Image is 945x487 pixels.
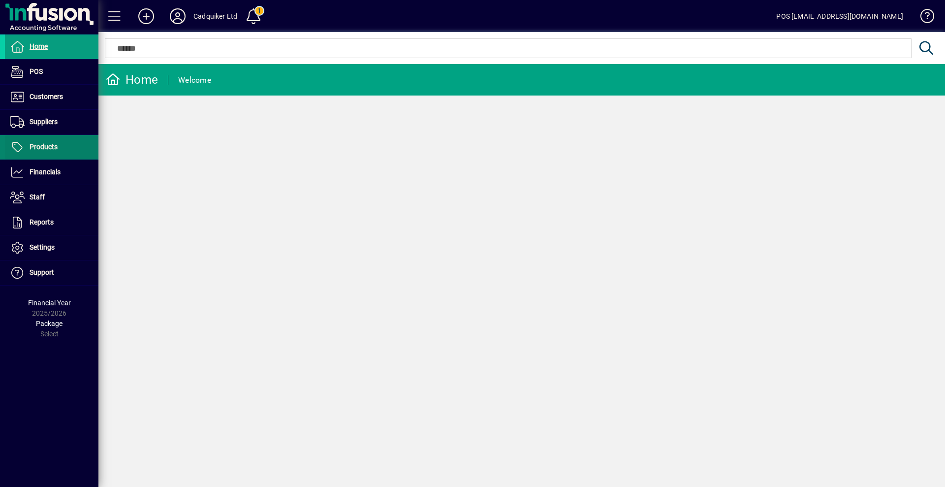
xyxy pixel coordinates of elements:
[776,8,903,24] div: POS [EMAIL_ADDRESS][DOMAIN_NAME]
[5,210,98,235] a: Reports
[30,218,54,226] span: Reports
[30,268,54,276] span: Support
[5,60,98,84] a: POS
[30,67,43,75] span: POS
[5,160,98,185] a: Financials
[5,135,98,160] a: Products
[5,185,98,210] a: Staff
[5,85,98,109] a: Customers
[30,193,45,201] span: Staff
[30,143,58,151] span: Products
[178,72,211,88] div: Welcome
[30,168,61,176] span: Financials
[30,42,48,50] span: Home
[30,243,55,251] span: Settings
[5,235,98,260] a: Settings
[162,7,193,25] button: Profile
[28,299,71,307] span: Financial Year
[193,8,237,24] div: Cadquiker Ltd
[30,93,63,100] span: Customers
[913,2,933,34] a: Knowledge Base
[5,260,98,285] a: Support
[5,110,98,134] a: Suppliers
[36,320,63,327] span: Package
[106,72,158,88] div: Home
[130,7,162,25] button: Add
[30,118,58,126] span: Suppliers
